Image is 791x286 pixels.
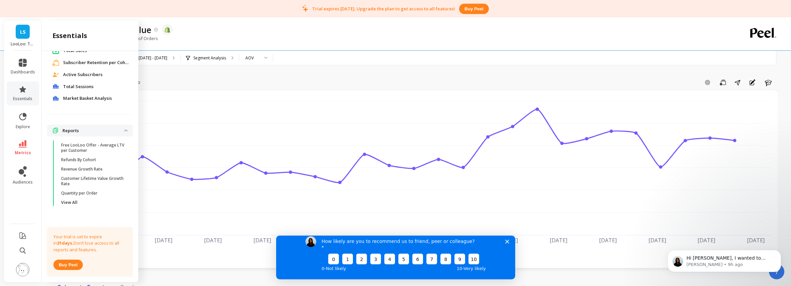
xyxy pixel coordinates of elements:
[53,234,126,253] p: Your trial is set to expire in Don’t lose access to all reports and features.
[62,127,124,134] p: Reports
[52,84,59,89] img: navigation item icon
[61,200,77,205] p: View All
[657,236,791,283] iframe: Intercom notifications message
[57,240,73,246] strong: 31 days.
[124,129,128,131] img: down caret icon
[53,260,83,270] button: Buy peel
[63,59,130,66] a: Subscriber Retention per Cohort
[63,83,128,90] a: Total Sessions
[20,28,26,36] span: LS
[61,191,97,196] p: Quantity per Order
[63,71,103,78] span: Active Subscribers
[15,150,31,156] span: metrics
[63,83,93,90] span: Total Sessions
[61,167,103,172] p: Revenue Growth Rate
[16,263,29,276] img: profile picture
[312,6,455,12] p: Trial expires [DATE]. Upgrade the plan to get access to all features!
[63,95,112,102] span: Market Basket Analysis
[61,142,125,153] p: Free LooLoo Offer - Average LTV per Customer
[52,96,59,101] img: navigation item icon
[11,69,35,75] span: dashboards
[61,157,96,163] p: Refunds By Cohort
[11,41,35,47] p: LooLoo: Touchless Toilet Spray
[52,72,59,77] img: navigation item icon
[245,55,259,61] div: AOV
[13,96,32,101] span: essentials
[193,55,226,61] p: Segment Analysis
[52,59,59,66] img: navigation item icon
[16,124,30,129] span: explore
[276,236,515,279] iframe: Survey by Kateryna from Peel
[52,31,87,40] h2: essentials
[164,27,170,33] img: api.shopify.svg
[61,176,125,187] p: Customer Lifetime Value Growth Rate
[13,180,33,185] span: audiences
[52,127,58,133] img: navigation item icon
[459,4,488,14] button: Buy peel
[63,71,128,78] a: Active Subscribers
